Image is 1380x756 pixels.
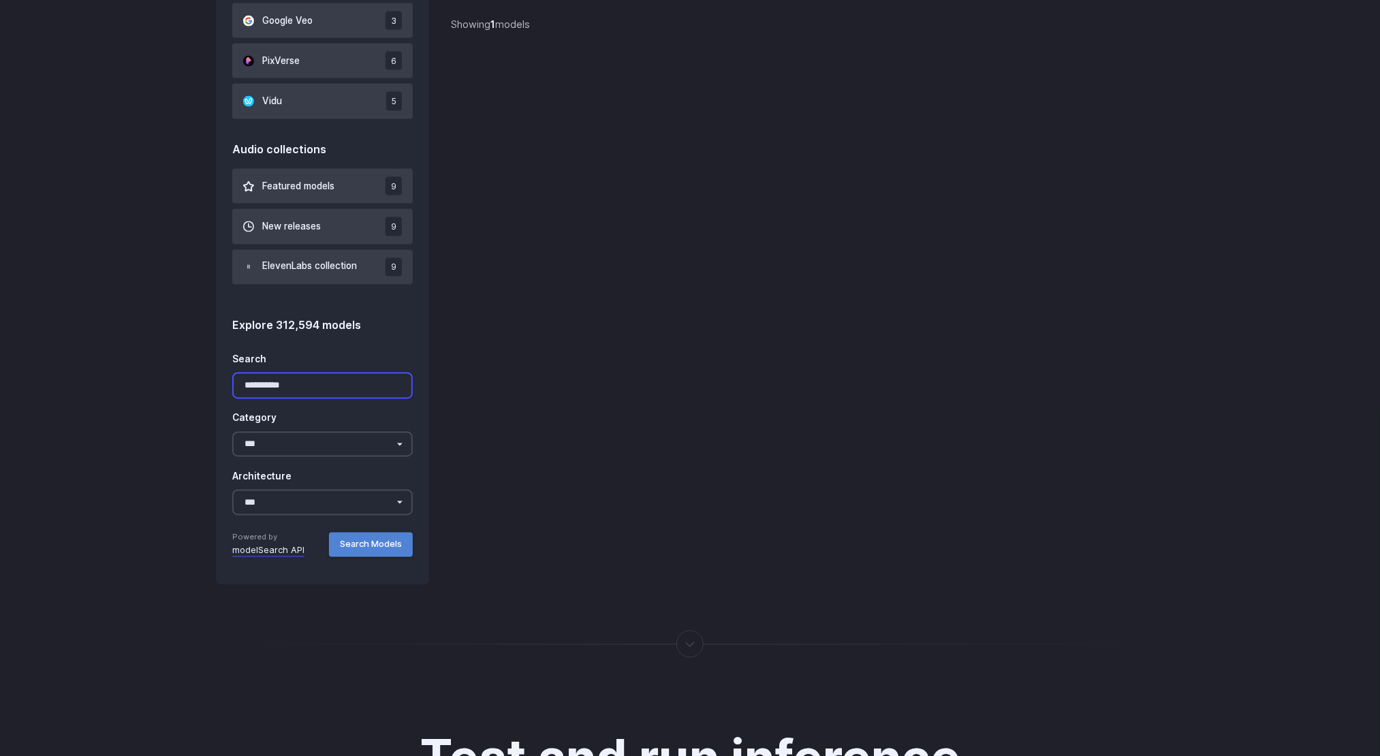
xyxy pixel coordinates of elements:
[262,94,282,109] span: Vidu
[232,3,413,38] button: Google Veo 3
[232,432,413,458] select: Category
[232,353,266,368] label: Search
[490,18,495,30] strong: 1
[386,12,402,30] span: 3
[232,544,304,558] a: modelSearch API
[232,373,413,399] input: Search
[232,141,413,159] div: Audio collections
[232,470,292,485] label: Architecture
[386,258,402,277] span: 9
[262,54,300,69] span: PixVerse
[232,532,304,544] span: Powered by
[386,52,402,70] span: 6
[232,317,413,335] div: Explore 312,594 models
[451,16,530,32] div: Showing models
[232,490,413,516] select: Architecture
[232,411,277,426] label: Category
[232,44,413,78] button: PixVerse 6
[232,209,413,244] button: New releases 9
[232,84,413,119] button: Vidu 5
[262,259,357,274] span: ElevenLabs collection
[232,250,413,285] button: ElevenLabs collection 9
[262,219,321,234] span: New releases
[329,533,413,557] button: Search Models
[386,217,402,236] span: 9
[262,14,313,29] span: Google Veo
[386,92,402,110] span: 5
[232,169,413,204] button: Featured models 9
[262,179,334,194] span: Featured models
[386,177,402,195] span: 9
